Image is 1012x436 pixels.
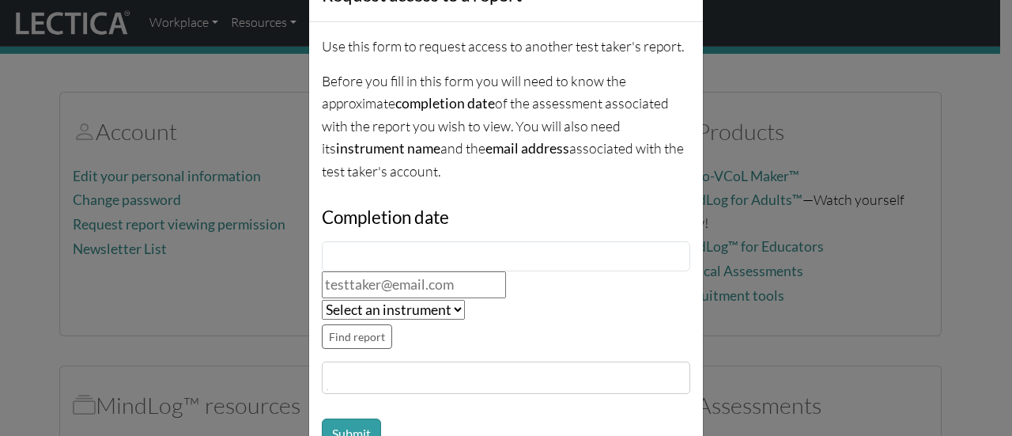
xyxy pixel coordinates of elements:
strong: instrument name [336,140,440,157]
p: Use this form to request access to another test taker's report. [322,35,690,57]
strong: email address [485,140,569,157]
p: Before you fill in this form you will need to know the approximate of the assessment associated w... [322,70,690,183]
button: Find report [322,324,392,349]
input: testtaker@email.com [322,271,506,298]
h4: Completion date [322,207,690,229]
strong: completion date [395,95,495,112]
